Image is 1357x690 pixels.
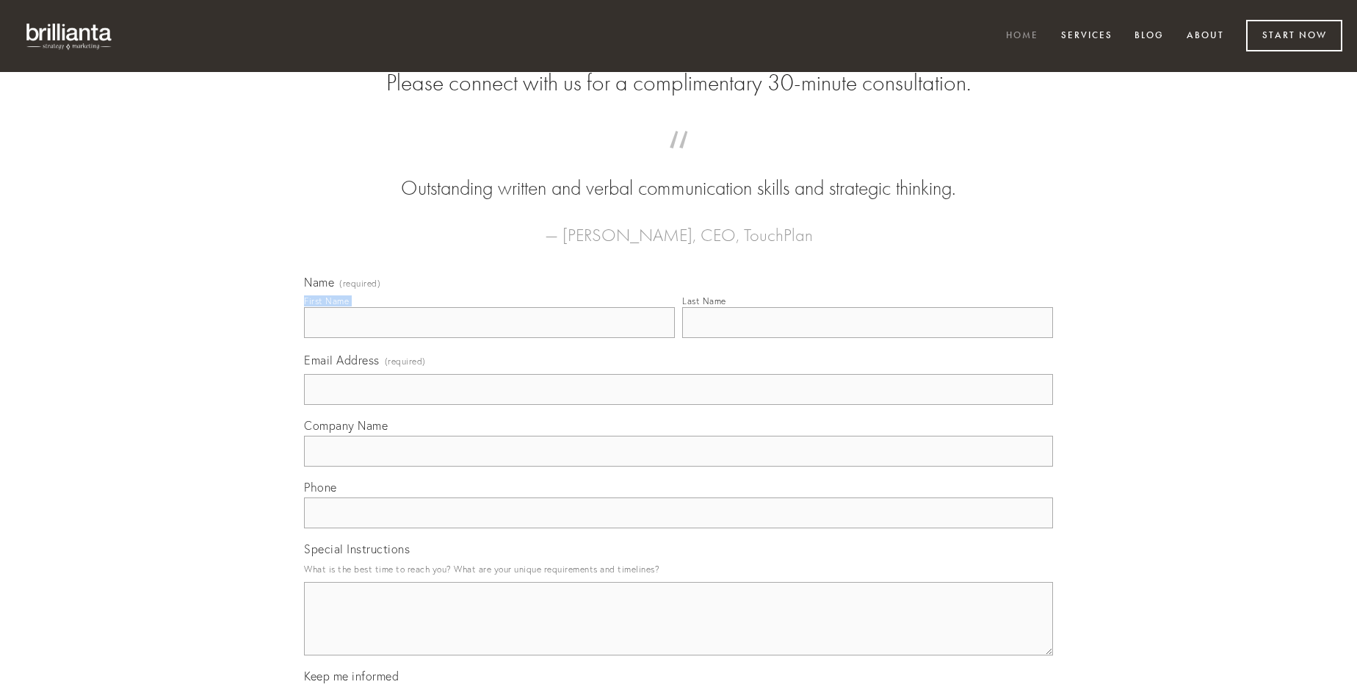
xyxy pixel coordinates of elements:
[304,295,349,306] div: First Name
[328,203,1029,250] figcaption: — [PERSON_NAME], CEO, TouchPlan
[1246,20,1342,51] a: Start Now
[328,145,1029,174] span: “
[682,295,726,306] div: Last Name
[996,24,1048,48] a: Home
[304,559,1053,579] p: What is the best time to reach you? What are your unique requirements and timelines?
[328,145,1029,203] blockquote: Outstanding written and verbal communication skills and strategic thinking.
[304,353,380,367] span: Email Address
[15,15,125,57] img: brillianta - research, strategy, marketing
[304,542,410,556] span: Special Instructions
[1052,24,1122,48] a: Services
[1177,24,1234,48] a: About
[304,418,388,433] span: Company Name
[1125,24,1173,48] a: Blog
[304,480,337,495] span: Phone
[304,275,334,290] span: Name
[339,279,380,288] span: (required)
[304,669,399,683] span: Keep me informed
[385,351,426,371] span: (required)
[304,69,1053,97] h2: Please connect with us for a complimentary 30-minute consultation.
